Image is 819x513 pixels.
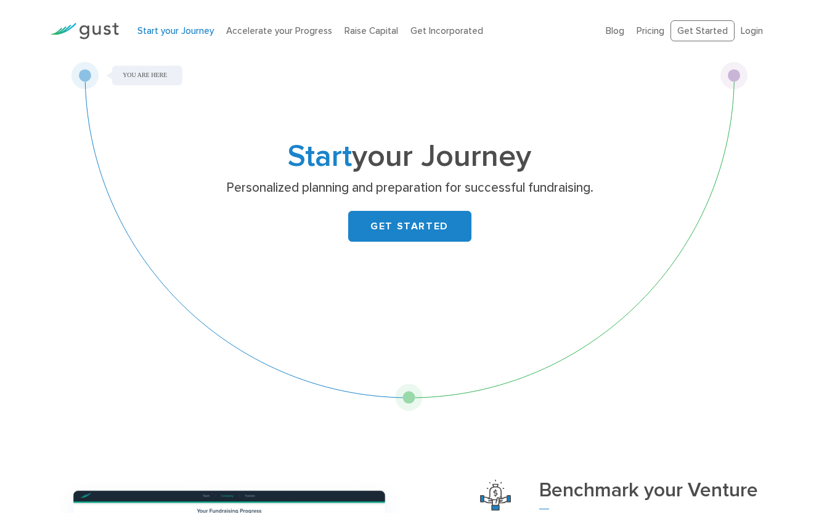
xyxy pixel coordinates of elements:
[171,179,648,197] p: Personalized planning and preparation for successful fundraising.
[480,480,511,511] img: Benchmark Your Venture
[348,211,471,242] a: GET STARTED
[670,20,735,42] a: Get Started
[344,25,398,36] a: Raise Capital
[226,25,332,36] a: Accelerate your Progress
[606,25,624,36] a: Blog
[288,138,352,174] span: Start
[137,25,214,36] a: Start your Journey
[741,25,763,36] a: Login
[50,23,119,39] img: Gust Logo
[637,25,664,36] a: Pricing
[410,25,483,36] a: Get Incorporated
[539,480,768,510] h3: Benchmark your Venture
[166,142,653,171] h1: your Journey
